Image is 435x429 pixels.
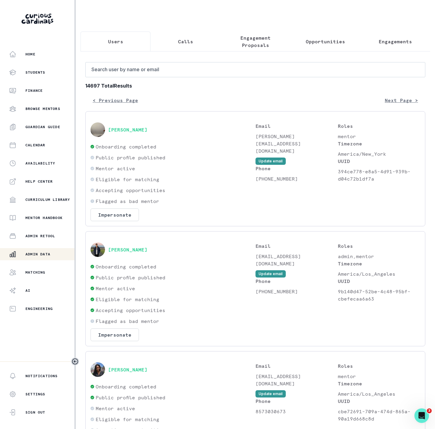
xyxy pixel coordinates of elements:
p: Public profile published [96,154,165,161]
p: mentor [338,373,420,380]
p: cbe72691-709a-474d-865a-90a19d668c8d [338,408,420,422]
p: Accepting opportunities [96,187,165,194]
p: Mentor active [96,165,135,172]
p: Roles [338,242,420,250]
button: Update email [255,158,286,165]
button: [PERSON_NAME] [108,367,147,373]
p: Eligible for matching [96,176,159,183]
p: America/Los_Angeles [338,270,420,278]
button: [PERSON_NAME] [108,247,147,253]
button: Impersonate [91,328,139,341]
p: Onboarding completed [96,143,156,150]
p: Browse Mentors [25,106,60,111]
p: UUID [338,278,420,285]
p: 9b140d47-52be-4c48-95bf-cbefecaa6a63 [338,288,420,302]
p: Engineering [25,306,53,311]
button: Update email [255,270,286,278]
p: Flagged as bad mentor [96,318,159,325]
p: Phone [255,165,338,172]
p: Calendar [25,143,45,148]
p: Email [255,242,338,250]
p: Email [255,362,338,370]
p: Matching [25,270,45,275]
p: Calls [178,38,193,45]
p: Help Center [25,179,53,184]
p: America/New_York [338,150,420,158]
button: Next Page > [377,94,425,106]
p: Admin Retool [25,234,55,238]
p: Phone [255,397,338,405]
p: 8573030673 [255,408,338,415]
button: Impersonate [91,208,139,221]
p: Curriculum Library [25,197,70,202]
p: Phone [255,278,338,285]
p: UUID [338,397,420,405]
p: Eligible for matching [96,416,159,423]
p: Notifications [25,374,58,378]
p: Timezone [338,140,420,147]
p: Public profile published [96,274,165,281]
p: Email [255,122,338,130]
p: admin,mentor [338,253,420,260]
button: Toggle sidebar [71,358,79,365]
p: Flagged as bad mentor [96,198,159,205]
p: Eligible for matching [96,296,159,303]
p: [PHONE_NUMBER] [255,288,338,295]
p: Timezone [338,380,420,387]
iframe: Intercom live chat [414,408,429,423]
p: Finance [25,88,43,93]
p: Admin Data [25,252,50,257]
p: Availability [25,161,55,166]
p: Guardian Guide [25,125,60,129]
p: Home [25,52,35,57]
b: 14697 Total Results [85,82,425,89]
img: Curious Cardinals Logo [21,14,53,24]
p: Mentor active [96,285,135,292]
p: Mentor Handbook [25,215,63,220]
p: Onboarding completed [96,383,156,390]
p: Mentor active [96,405,135,412]
p: Users [108,38,123,45]
p: Accepting opportunities [96,307,165,314]
button: Update email [255,390,286,397]
p: UUID [338,158,420,165]
p: Students [25,70,45,75]
p: Public profile published [96,394,165,401]
p: [EMAIL_ADDRESS][DOMAIN_NAME] [255,253,338,267]
p: [PHONE_NUMBER] [255,175,338,182]
p: [PERSON_NAME][EMAIL_ADDRESS][DOMAIN_NAME] [255,133,338,155]
p: America/Los_Angeles [338,390,420,397]
p: Roles [338,122,420,130]
p: Engagements [379,38,412,45]
p: [EMAIL_ADDRESS][DOMAIN_NAME] [255,373,338,387]
p: Roles [338,362,420,370]
button: [PERSON_NAME] [108,127,147,133]
p: AI [25,288,30,293]
p: Timezone [338,260,420,267]
p: Onboarding completed [96,263,156,270]
p: Engagement Proposals [226,34,285,49]
p: Opportunities [306,38,345,45]
p: Sign Out [25,410,45,415]
p: mentor [338,133,420,140]
p: 394ce778-e8a5-4d91-939b-d04c72b1df7a [338,168,420,182]
p: Settings [25,392,45,397]
span: 3 [427,408,432,413]
button: < Previous Page [85,94,145,106]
